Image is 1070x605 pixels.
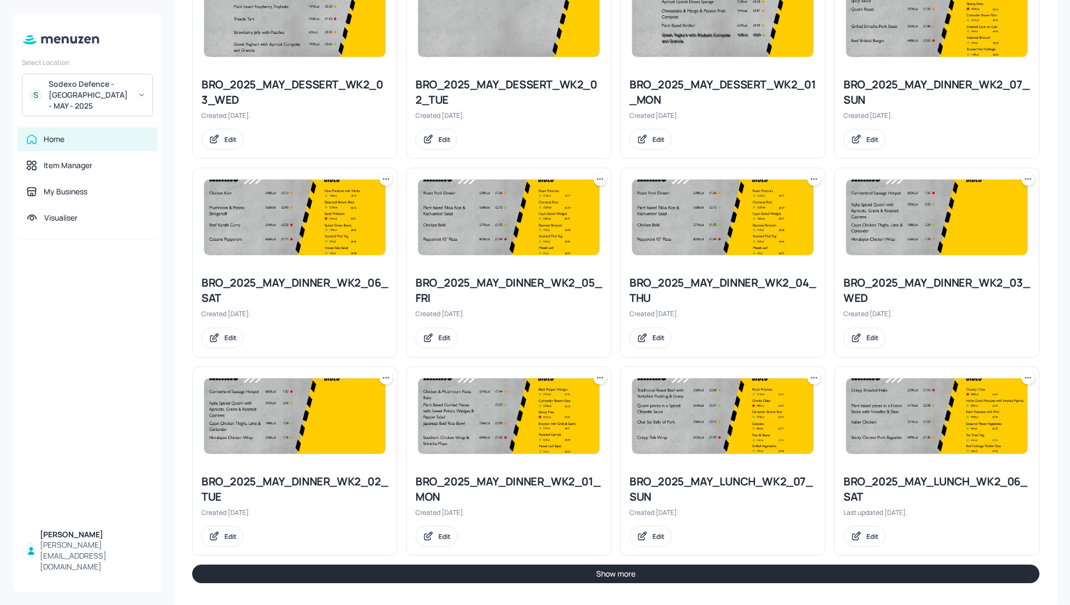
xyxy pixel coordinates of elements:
[652,135,664,144] div: Edit
[629,474,816,505] div: BRO_2025_MAY_LUNCH_WK2_07_SUN
[22,58,153,67] div: Select Location
[418,378,599,454] img: 2025-05-20-17477399749748slt5qn0hdd.jpeg
[40,539,148,572] div: [PERSON_NAME][EMAIL_ADDRESS][DOMAIN_NAME]
[866,532,878,541] div: Edit
[866,333,878,342] div: Edit
[629,111,816,120] div: Created [DATE].
[44,212,78,223] div: Visualiser
[629,77,816,108] div: BRO_2025_MAY_DESSERT_WK2_01_MON
[843,309,1030,318] div: Created [DATE].
[438,333,450,342] div: Edit
[192,565,1039,583] button: Show more
[632,180,813,255] img: 2025-05-13-174714618121289ym77xrp24.jpeg
[632,378,813,454] img: 2025-05-20-17477395744072evvvvq1mgp.jpeg
[415,77,602,108] div: BRO_2025_MAY_DESSERT_WK2_02_TUE
[224,532,236,541] div: Edit
[415,508,602,517] div: Created [DATE].
[44,160,92,171] div: Item Manager
[44,186,87,197] div: My Business
[44,134,64,145] div: Home
[201,275,388,306] div: BRO_2025_MAY_DINNER_WK2_06_SAT
[843,111,1030,120] div: Created [DATE].
[29,88,42,102] div: S
[201,77,388,108] div: BRO_2025_MAY_DESSERT_WK2_03_WED
[843,275,1030,306] div: BRO_2025_MAY_DINNER_WK2_03_WED
[846,378,1027,454] img: 2025-05-13-1747138297626m6wu911e22.jpeg
[629,508,816,517] div: Created [DATE].
[418,180,599,255] img: 2025-05-13-174714618121289ym77xrp24.jpeg
[866,135,878,144] div: Edit
[201,309,388,318] div: Created [DATE].
[438,532,450,541] div: Edit
[843,474,1030,505] div: BRO_2025_MAY_LUNCH_WK2_06_SAT
[846,180,1027,255] img: 2025-05-08-174670791069288rujbmpdx.jpeg
[415,111,602,120] div: Created [DATE].
[224,135,236,144] div: Edit
[629,309,816,318] div: Created [DATE].
[843,508,1030,517] div: Last updated [DATE].
[629,275,816,306] div: BRO_2025_MAY_DINNER_WK2_04_THU
[652,532,664,541] div: Edit
[201,474,388,505] div: BRO_2025_MAY_DINNER_WK2_02_TUE
[438,135,450,144] div: Edit
[415,275,602,306] div: BRO_2025_MAY_DINNER_WK2_05_FRI
[415,474,602,505] div: BRO_2025_MAY_DINNER_WK2_01_MON
[843,77,1030,108] div: BRO_2025_MAY_DINNER_WK2_07_SUN
[204,180,385,255] img: 2025-05-13-1747146689630bkk38mulgo.jpeg
[49,79,131,111] div: Sodexo Defence - [GEOGRAPHIC_DATA] - MAY - 2025
[652,333,664,342] div: Edit
[204,378,385,454] img: 2025-05-08-174670791069288rujbmpdx.jpeg
[201,111,388,120] div: Created [DATE].
[40,529,148,540] div: [PERSON_NAME]
[415,309,602,318] div: Created [DATE].
[224,333,236,342] div: Edit
[201,508,388,517] div: Created [DATE].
